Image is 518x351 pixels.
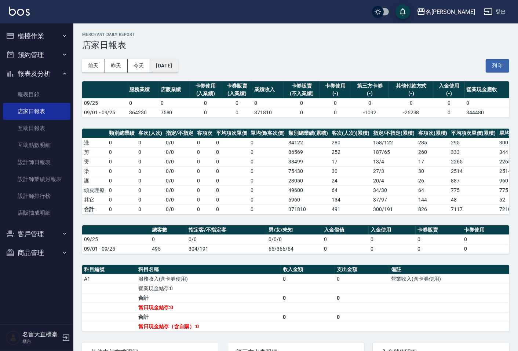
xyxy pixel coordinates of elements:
[353,90,387,97] div: (-)
[164,157,195,166] td: 0 / 0
[416,147,449,157] td: 260
[221,108,252,117] td: 0
[107,204,136,214] td: 0
[351,98,389,108] td: 0
[267,244,322,254] td: 65/366/64
[150,225,187,235] th: 總客數
[195,195,214,204] td: 0
[330,157,372,166] td: 17
[391,82,431,90] div: 其他付款方式
[3,204,70,221] a: 店販抽成明細
[164,176,195,185] td: 0 / 0
[322,244,369,254] td: 0
[433,108,464,117] td: 0
[3,120,70,137] a: 互助日報表
[159,98,190,108] td: 0
[107,185,136,195] td: 0
[195,129,214,138] th: 客項次
[82,59,105,73] button: 前天
[82,204,107,214] td: 合計
[195,176,214,185] td: 0
[416,195,449,204] td: 144
[449,147,498,157] td: 333
[426,7,475,16] div: 名[PERSON_NAME]
[369,234,416,244] td: 0
[107,129,136,138] th: 類別總業績
[369,244,416,254] td: 0
[187,225,267,235] th: 指定客/不指定客
[107,176,136,185] td: 0
[136,322,281,331] td: 當日現金結存（含自購）:0
[136,185,164,195] td: 0
[330,195,372,204] td: 134
[136,312,281,322] td: 合計
[3,86,70,103] a: 報表目錄
[136,274,281,284] td: 服務收入(含卡券使用)
[286,82,318,90] div: 卡券販賣
[82,138,107,147] td: 洗
[371,138,416,147] td: 158 / 122
[82,225,509,254] table: a dense table
[82,274,136,284] td: A1
[416,204,449,214] td: 826
[287,138,330,147] td: 84122
[136,166,164,176] td: 0
[164,195,195,204] td: 0 / 0
[322,234,369,244] td: 0
[159,81,190,99] th: 店販業績
[449,195,498,204] td: 48
[353,82,387,90] div: 第三方卡券
[82,98,127,108] td: 09/25
[267,225,322,235] th: 男/女/未知
[136,147,164,157] td: 0
[286,90,318,97] div: (不入業績)
[322,90,349,97] div: (-)
[389,108,433,117] td: -26238
[249,157,287,166] td: 0
[214,166,249,176] td: 0
[416,225,463,235] th: 卡券販賣
[322,225,369,235] th: 入金儲值
[136,265,281,274] th: 科目名稱
[82,166,107,176] td: 染
[281,293,335,303] td: 0
[449,185,498,195] td: 775
[249,166,287,176] td: 0
[127,108,158,117] td: 364230
[330,129,372,138] th: 客次(人次)(累積)
[462,225,509,235] th: 卡券使用
[214,157,249,166] td: 0
[192,82,219,90] div: 卡券使用
[416,138,449,147] td: 285
[164,129,195,138] th: 指定/不指定
[389,265,509,274] th: 備註
[320,108,351,117] td: 0
[107,147,136,157] td: 0
[322,82,349,90] div: 卡券使用
[3,243,70,262] button: 商品管理
[223,90,251,97] div: (入業績)
[465,108,509,117] td: 344480
[136,129,164,138] th: 客次(人次)
[82,176,107,185] td: 護
[107,157,136,166] td: 0
[287,166,330,176] td: 75430
[82,185,107,195] td: 頭皮理療
[284,108,320,117] td: 0
[335,274,389,284] td: 0
[281,312,335,322] td: 0
[371,166,416,176] td: 27 / 3
[107,166,136,176] td: 0
[435,90,463,97] div: (-)
[164,147,195,157] td: 0 / 0
[281,274,335,284] td: 0
[281,265,335,274] th: 收入金額
[22,338,60,345] p: 櫃台
[287,185,330,195] td: 49600
[82,147,107,157] td: 剪
[187,234,267,244] td: 0/0
[287,129,330,138] th: 類別總業績(累積)
[221,98,252,108] td: 0
[249,185,287,195] td: 0
[127,81,158,99] th: 服務業績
